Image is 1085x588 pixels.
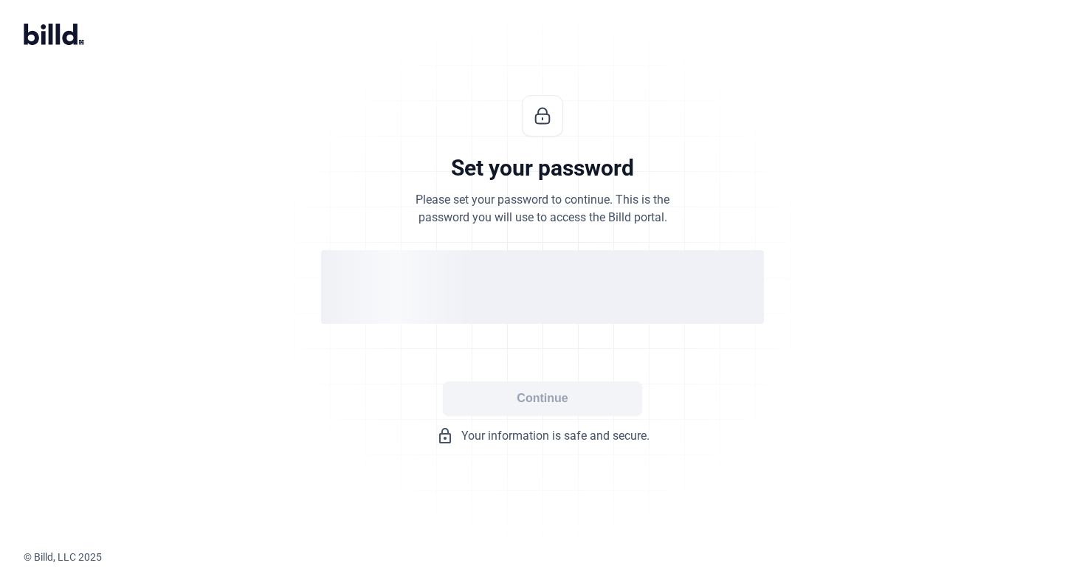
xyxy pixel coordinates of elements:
div: Your information is safe and secure. [321,427,764,445]
div: loading [321,250,764,324]
mat-icon: lock_outline [436,427,454,445]
div: Set your password [451,154,634,182]
div: © Billd, LLC 2025 [24,550,1085,564]
div: Please set your password to continue. This is the password you will use to access the Billd portal. [416,191,669,226]
button: Continue [443,381,642,415]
